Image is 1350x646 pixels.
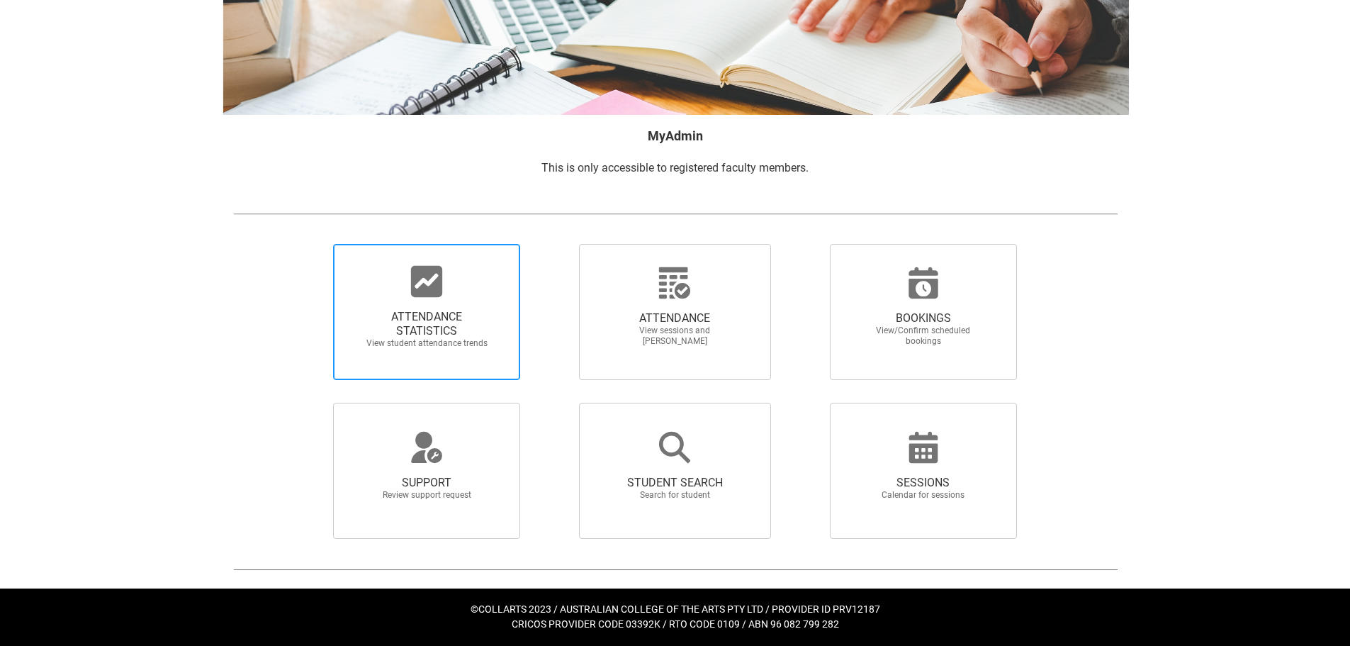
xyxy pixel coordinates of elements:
[364,476,489,490] span: SUPPORT
[364,310,489,338] span: ATTENDANCE STATISTICS
[861,476,986,490] span: SESSIONS
[233,126,1118,145] h2: MyAdmin
[364,338,489,349] span: View student attendance trends
[612,311,737,325] span: ATTENDANCE
[233,206,1118,221] img: REDU_GREY_LINE
[233,562,1118,577] img: REDU_GREY_LINE
[612,476,737,490] span: STUDENT SEARCH
[861,311,986,325] span: BOOKINGS
[541,161,809,174] span: This is only accessible to registered faculty members.
[861,490,986,501] span: Calendar for sessions
[612,490,737,501] span: Search for student
[861,325,986,347] span: View/Confirm scheduled bookings
[364,490,489,501] span: Review support request
[612,325,737,347] span: View sessions and [PERSON_NAME]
